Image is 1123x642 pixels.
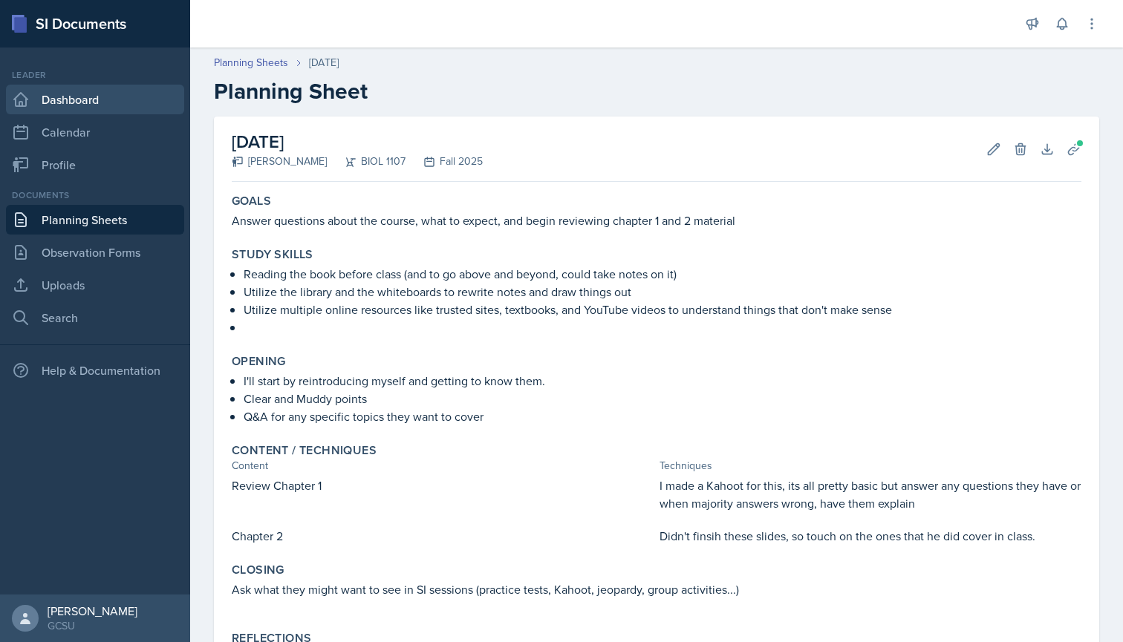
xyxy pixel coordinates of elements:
[660,458,1081,474] div: Techniques
[244,390,1081,407] p: Clear and Muddy points
[309,55,339,71] div: [DATE]
[660,476,1081,512] p: I made a Kahoot for this, its all pretty basic but answer any questions they have or when majorit...
[6,238,184,267] a: Observation Forms
[327,154,406,169] div: BIOL 1107
[48,603,137,618] div: [PERSON_NAME]
[232,194,271,209] label: Goals
[232,580,1081,598] p: Ask what they might want to see in SI sessions (practice tests, Kahoot, jeopardy, group activitie...
[244,283,1081,301] p: Utilize the library and the whiteboards to rewrite notes and draw things out
[244,372,1081,390] p: I'll start by reintroducing myself and getting to know them.
[244,265,1081,283] p: Reading the book before class (and to go above and beyond, could take notes on it)
[232,212,1081,229] p: Answer questions about the course, what to expect, and begin reviewing chapter 1 and 2 material
[48,618,137,633] div: GCSU
[406,154,483,169] div: Fall 2025
[6,85,184,114] a: Dashboard
[232,458,654,474] div: Content
[244,301,1081,318] p: Utilize multiple online resources like trusted sites, textbooks, and YouTube videos to understand...
[244,407,1081,425] p: Q&A for any specific topics they want to cover
[232,154,327,169] div: [PERSON_NAME]
[6,117,184,147] a: Calendar
[232,354,286,369] label: Opening
[6,356,184,385] div: Help & Documentation
[232,476,654,494] p: Review Chapter 1
[214,78,1099,105] h2: Planning Sheet
[232,443,377,458] label: Content / Techniques
[214,55,288,71] a: Planning Sheets
[6,270,184,300] a: Uploads
[6,68,184,82] div: Leader
[232,247,313,262] label: Study Skills
[6,205,184,235] a: Planning Sheets
[232,128,483,155] h2: [DATE]
[660,527,1081,545] p: Didn't finsih these slides, so touch on the ones that he did cover in class.
[232,563,284,577] label: Closing
[6,189,184,202] div: Documents
[6,303,184,333] a: Search
[6,150,184,180] a: Profile
[232,527,654,545] p: Chapter 2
